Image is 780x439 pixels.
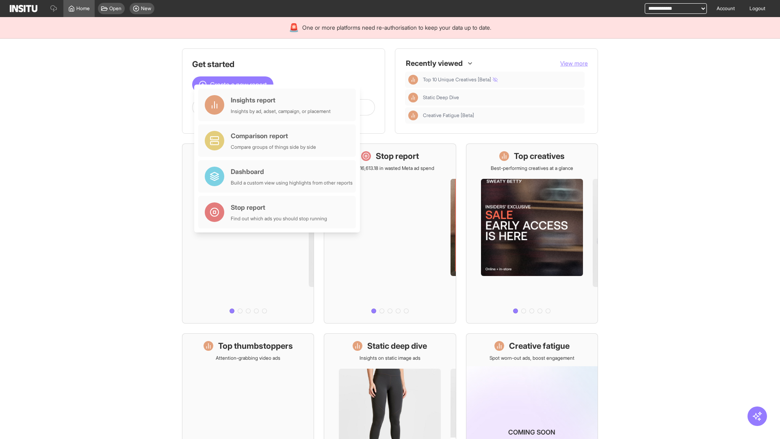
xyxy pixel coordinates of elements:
p: Best-performing creatives at a glance [491,165,573,172]
p: Insights on static image ads [360,355,420,361]
span: Static Deep Dive [423,94,581,101]
div: Insights by ad, adset, campaign, or placement [231,108,331,115]
div: Insights [408,93,418,102]
span: Open [109,5,121,12]
span: Static Deep Dive [423,94,459,101]
img: Logo [10,5,37,12]
span: Top 10 Unique Creatives [Beta] [423,76,498,83]
p: Attention-grabbing video ads [216,355,280,361]
span: View more [560,60,588,67]
div: Build a custom view using highlights from other reports [231,180,353,186]
div: Insights [408,75,418,85]
span: Top 10 Unique Creatives [Beta] [423,76,581,83]
span: New [141,5,151,12]
button: View more [560,59,588,67]
div: Insights [408,111,418,120]
div: Stop report [231,202,327,212]
div: Insights report [231,95,331,105]
div: Find out which ads you should stop running [231,215,327,222]
span: Create a new report [210,80,267,89]
h1: Static deep dive [367,340,427,352]
div: Comparison report [231,131,316,141]
a: Stop reportSave £16,613.18 in wasted Meta ad spend [324,143,456,324]
h1: Stop report [376,150,419,162]
div: 🚨 [289,22,299,33]
a: What's live nowSee all active ads instantly [182,143,314,324]
span: Home [76,5,90,12]
h1: Get started [192,59,375,70]
div: Compare groups of things side by side [231,144,316,150]
a: Top creativesBest-performing creatives at a glance [466,143,598,324]
h1: Top thumbstoppers [218,340,293,352]
button: Create a new report [192,76,273,93]
h1: Top creatives [514,150,565,162]
div: Dashboard [231,167,353,176]
span: Creative Fatigue [Beta] [423,112,474,119]
p: Save £16,613.18 in wasted Meta ad spend [345,165,434,172]
span: Creative Fatigue [Beta] [423,112,581,119]
span: One or more platforms need re-authorisation to keep your data up to date. [302,24,491,32]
